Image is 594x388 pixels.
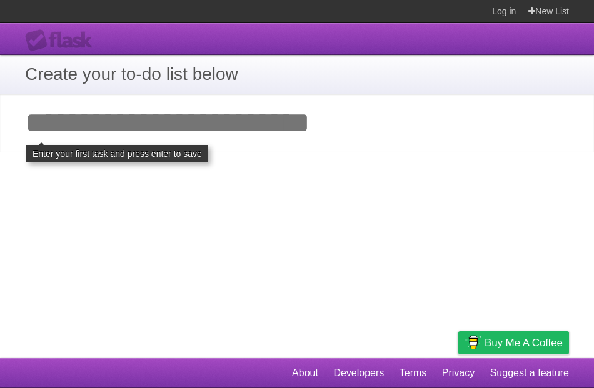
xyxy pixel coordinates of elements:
h1: Create your to-do list below [25,61,569,87]
a: About [292,361,318,385]
a: Buy me a coffee [458,331,569,354]
img: Buy me a coffee [465,332,481,353]
a: Suggest a feature [490,361,569,385]
span: Buy me a coffee [485,332,563,354]
a: Developers [333,361,384,385]
a: Terms [400,361,427,385]
div: Flask [25,29,100,52]
a: Privacy [442,361,475,385]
